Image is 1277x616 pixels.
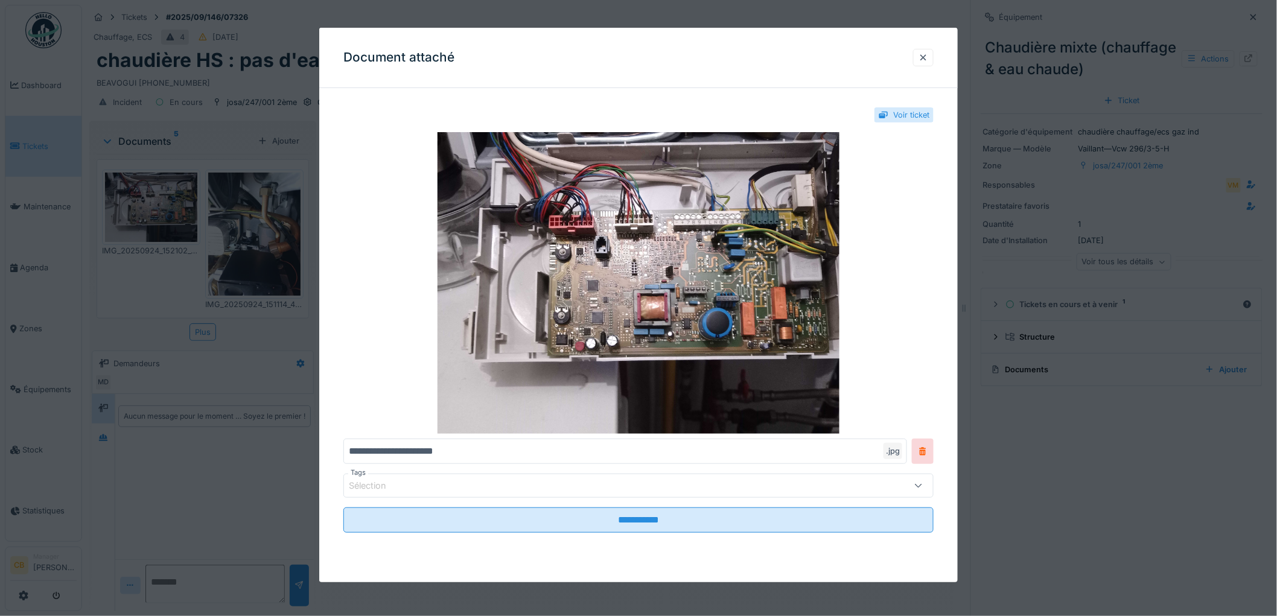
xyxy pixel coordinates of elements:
[348,468,368,478] label: Tags
[893,109,929,121] div: Voir ticket
[343,132,934,434] img: 3cc4ae4b-89be-42ad-b76c-c97aba0022c8-IMG_20250924_152102_542.jpg
[343,50,454,65] h3: Document attaché
[349,479,403,492] div: Sélection
[884,443,902,459] div: .jpg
